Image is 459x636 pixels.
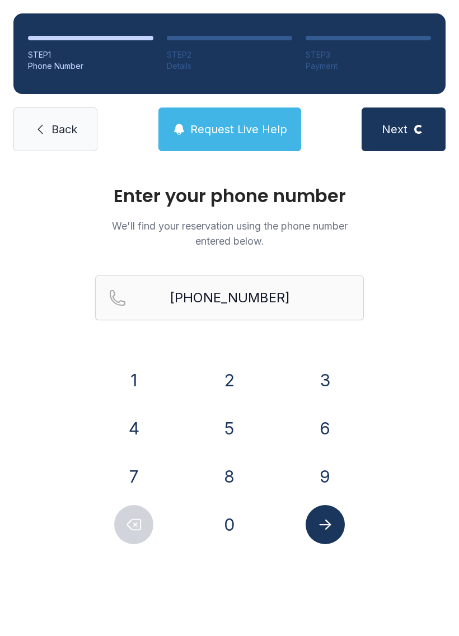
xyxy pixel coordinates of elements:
[95,275,364,320] input: Reservation phone number
[306,49,431,60] div: STEP 3
[28,60,153,72] div: Phone Number
[306,505,345,544] button: Submit lookup form
[167,49,292,60] div: STEP 2
[306,361,345,400] button: 3
[114,505,153,544] button: Delete number
[306,60,431,72] div: Payment
[210,457,249,496] button: 8
[114,409,153,448] button: 4
[210,505,249,544] button: 0
[51,121,77,137] span: Back
[210,409,249,448] button: 5
[167,60,292,72] div: Details
[306,457,345,496] button: 9
[114,361,153,400] button: 1
[95,218,364,249] p: We'll find your reservation using the phone number entered below.
[210,361,249,400] button: 2
[382,121,408,137] span: Next
[190,121,287,137] span: Request Live Help
[114,457,153,496] button: 7
[28,49,153,60] div: STEP 1
[95,187,364,205] h1: Enter your phone number
[306,409,345,448] button: 6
